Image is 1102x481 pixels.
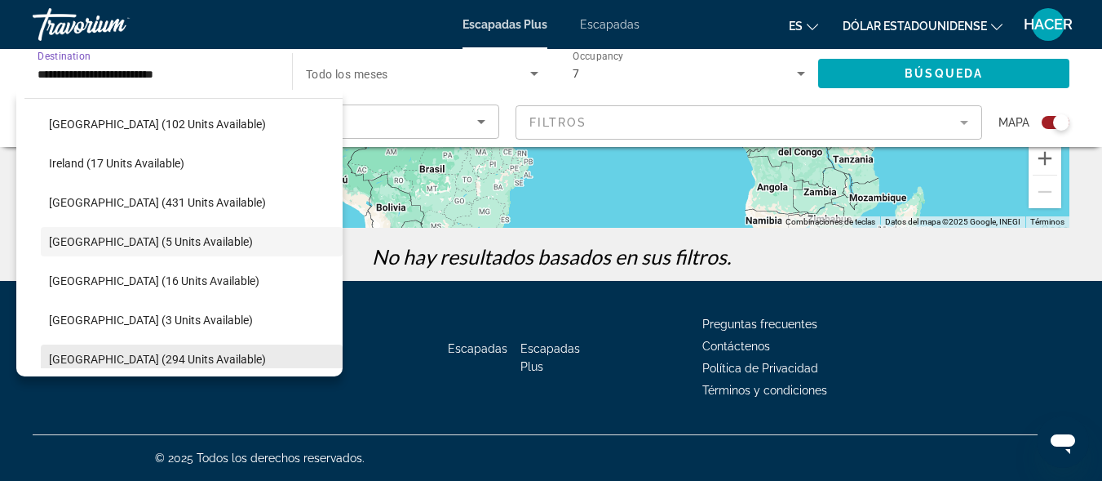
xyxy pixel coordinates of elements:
a: Escapadas [580,18,640,31]
a: Términos y condiciones [702,384,827,397]
button: Cambiar idioma [789,14,818,38]
span: [GEOGRAPHIC_DATA] (16 units available) [49,274,259,287]
button: [GEOGRAPHIC_DATA] (102 units available) [41,109,343,139]
button: [GEOGRAPHIC_DATA] (5 units available) [41,227,343,256]
button: Combinaciones de teclas [786,216,875,228]
mat-select: Sort by [46,112,485,131]
button: Búsqueda [818,59,1069,88]
span: Datos del mapa ©2025 Google, INEGI [885,217,1020,226]
a: Escapadas Plus [520,342,580,373]
button: Menú de usuario [1027,7,1069,42]
span: Búsqueda [905,67,983,80]
button: Ampliar [1029,142,1061,175]
button: [GEOGRAPHIC_DATA] (431 units available) [41,188,343,217]
span: Ireland (17 units available) [49,157,184,170]
a: Escapadas [448,342,507,355]
p: No hay resultados basados ​​en sus filtros. [24,244,1078,269]
button: [GEOGRAPHIC_DATA] (294 units available) [41,345,343,374]
a: Términos (se abre en una nueva pestaña) [1030,217,1064,226]
font: es [789,20,803,33]
span: 7 [573,67,579,80]
a: Travorium [33,3,196,46]
span: Destination [38,50,91,61]
button: [GEOGRAPHIC_DATA] (3 units available) [41,305,343,335]
button: Filter [516,105,982,140]
span: [GEOGRAPHIC_DATA] (102 units available) [49,118,266,131]
a: Política de Privacidad [702,362,818,375]
span: [GEOGRAPHIC_DATA] (431 units available) [49,196,266,209]
span: [GEOGRAPHIC_DATA] (3 units available) [49,314,253,327]
span: [GEOGRAPHIC_DATA] (294 units available) [49,353,266,366]
a: Preguntas frecuentes [702,318,817,331]
iframe: Botón para iniciar la ventana de mensajería [1037,416,1089,468]
font: © 2025 Todos los derechos reservados. [155,452,365,465]
button: [GEOGRAPHIC_DATA] (16 units available) [41,266,343,296]
a: Escapadas Plus [462,18,547,31]
font: HACER [1024,16,1073,33]
span: [GEOGRAPHIC_DATA] (5 units available) [49,235,253,248]
span: Todo los meses [306,68,388,81]
button: Cambiar moneda [843,14,1002,38]
button: Ireland (17 units available) [41,149,343,178]
span: Mapa [998,111,1029,134]
a: Contáctenos [702,340,770,353]
span: Occupancy [573,51,624,62]
button: Reducir [1029,176,1061,208]
font: Dólar estadounidense [843,20,987,33]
